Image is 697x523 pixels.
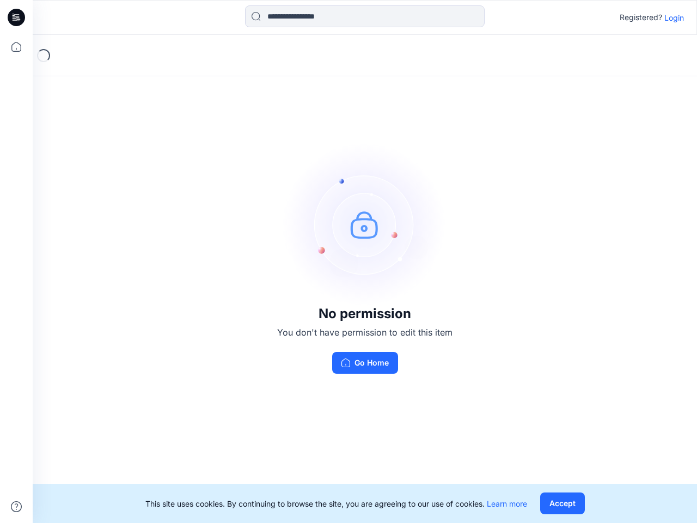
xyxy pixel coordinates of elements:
[487,499,527,508] a: Learn more
[145,498,527,509] p: This site uses cookies. By continuing to browse the site, you are agreeing to our use of cookies.
[277,326,453,339] p: You don't have permission to edit this item
[283,143,447,306] img: no-perm.svg
[277,306,453,321] h3: No permission
[332,352,398,374] button: Go Home
[620,11,662,24] p: Registered?
[664,12,684,23] p: Login
[540,492,585,514] button: Accept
